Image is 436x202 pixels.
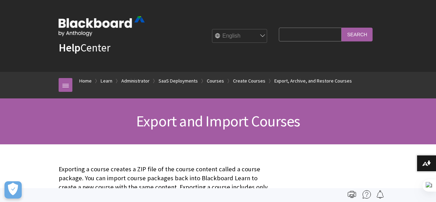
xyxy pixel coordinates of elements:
a: Administrator [121,77,150,85]
select: Site Language Selector [212,29,267,43]
a: Create Courses [233,77,265,85]
a: HelpCenter [59,41,110,55]
img: More help [363,190,371,199]
img: Blackboard by Anthology [59,16,145,36]
img: Follow this page [376,190,384,199]
input: Search [342,28,373,41]
img: Print [348,190,356,199]
span: Export and Import Courses [136,112,300,131]
a: SaaS Deployments [159,77,198,85]
a: Learn [101,77,112,85]
button: Open Preferences [4,181,22,199]
a: Courses [207,77,224,85]
a: Export, Archive, and Restore Courses [274,77,352,85]
strong: Help [59,41,80,55]
a: Home [79,77,92,85]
